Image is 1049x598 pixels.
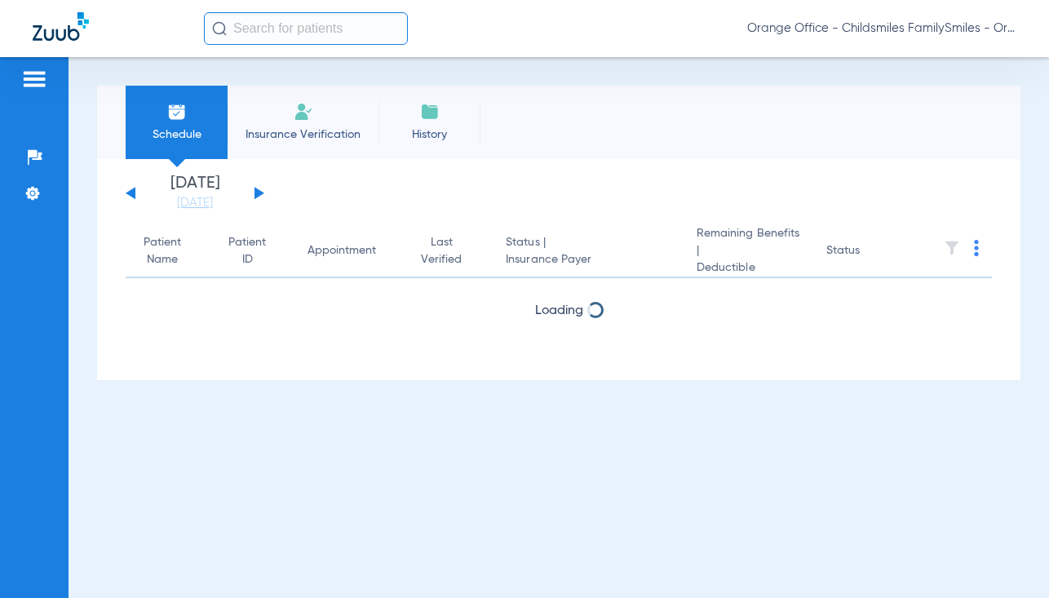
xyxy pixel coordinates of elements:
img: Search Icon [212,21,227,36]
div: Last Verified [418,234,465,268]
li: [DATE] [146,175,244,211]
div: Patient Name [139,234,201,268]
img: History [420,102,440,122]
span: History [391,126,468,143]
span: Deductible [697,259,800,277]
span: Orange Office - Childsmiles FamilySmiles - Orange St Dental Associates LLC - Orange General DBA A... [747,20,1016,37]
img: Manual Insurance Verification [294,102,313,122]
th: Remaining Benefits | [684,225,813,278]
div: Last Verified [418,234,480,268]
img: group-dot-blue.svg [974,240,979,256]
input: Search for patients [204,12,408,45]
span: Loading [535,304,583,317]
div: Appointment [308,242,376,259]
img: hamburger-icon [21,69,47,89]
div: Appointment [308,242,392,259]
span: Schedule [138,126,215,143]
div: Patient ID [228,234,268,268]
img: Zuub Logo [33,12,89,41]
span: Insurance Verification [240,126,366,143]
div: Patient ID [228,234,282,268]
th: Status [813,225,923,278]
div: Patient Name [139,234,187,268]
img: filter.svg [944,240,960,256]
a: [DATE] [146,195,244,211]
img: Schedule [167,102,187,122]
span: Insurance Payer [506,251,671,268]
th: Status | [493,225,684,278]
